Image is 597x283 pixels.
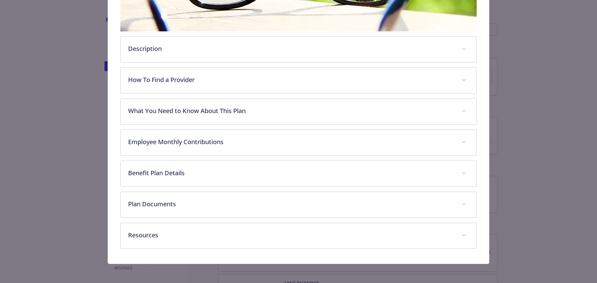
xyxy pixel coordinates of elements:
[128,106,454,116] p: What You Need to Know About This Plan
[121,161,477,186] div: Benefit Plan Details
[121,192,477,217] div: Plan Documents
[128,199,454,209] p: Plan Documents
[121,37,477,62] div: Description
[128,44,454,53] p: Description
[121,223,477,249] div: Resources
[128,168,454,178] p: Benefit Plan Details
[128,137,454,147] p: Employee Monthly Contributions
[128,231,454,240] p: Resources
[121,99,477,124] div: What You Need to Know About This Plan
[121,130,477,155] div: Employee Monthly Contributions
[121,68,477,93] div: How To Find a Provider
[128,75,454,84] p: How To Find a Provider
